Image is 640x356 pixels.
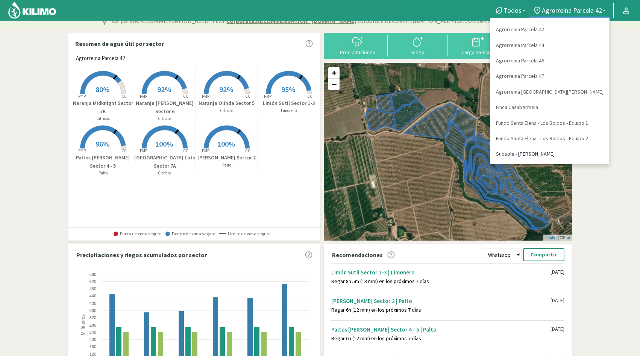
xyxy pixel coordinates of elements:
a: Fundo Santa Elena - Los Boldos - Equipo 1 [490,115,609,131]
p: Citricos [134,115,196,122]
tspan: CC [245,94,250,99]
span: 96% [96,139,109,148]
span: Dentro de zona segura [165,231,215,236]
div: Regar 6h (12 mm) en los próximos 7 días [331,335,551,342]
div: Paltos [PERSON_NAME] Sector 4 - 5 | Palto [331,326,551,333]
span: Fuera de zona segura [114,231,162,236]
p: Palto [72,170,134,176]
div: [DATE] [551,269,564,275]
tspan: PMP [202,148,209,153]
text: 280 [89,323,96,327]
p: Compartir [531,250,557,259]
div: | © [543,235,572,241]
a: Agrorreina [GEOGRAPHIC_DATA][PERSON_NAME] [490,84,609,100]
tspan: PMP [140,148,147,153]
p: [PERSON_NAME] Sector 2 [196,154,258,162]
span: Agrorreina Parcela 42 [542,6,602,14]
tspan: PMP [202,94,209,99]
a: Zoom in [328,67,340,79]
tspan: CC [121,148,127,153]
p: Resumen de agua útil por sector [75,39,164,48]
a: Finca Casabermeja [490,100,609,115]
span: Límite de zona segura [219,231,271,236]
div: [DATE] [551,326,564,332]
tspan: CC [184,94,189,99]
tspan: PMP [78,148,86,153]
p: Precipitaciones y riegos acumulados por sector [76,250,207,259]
p: Naranja Midknight Sector 7B [72,99,134,115]
text: 480 [89,286,96,291]
span: 92% [157,85,171,94]
p: Citricos [72,115,134,122]
text: 440 [89,294,96,298]
span: 80% [96,85,109,94]
text: 560 [89,272,96,277]
a: Esri [563,235,570,240]
tspan: CC [307,94,312,99]
div: Limón Sutil Sector 1-3 | Limonero [331,269,551,276]
tspan: CC [121,94,127,99]
text: 200 [89,337,96,342]
div: Regar 8h 5m (13 mm) en los próximos 7 días [331,278,551,285]
div: [PERSON_NAME] Sector 2 | Palto [331,297,551,304]
p: Limón Sutil Sector 1-3 [258,99,320,107]
tspan: CC [184,148,189,153]
p: Citricos [196,108,258,114]
p: Paltos [PERSON_NAME] Sector 4 - 5 [72,154,134,170]
p: [GEOGRAPHIC_DATA] Late Sector 7A [134,154,196,170]
text: 320 [89,315,96,320]
text: 400 [89,301,96,306]
p: Limonero [258,108,320,114]
tspan: PMP [78,94,86,99]
text: 160 [89,344,96,349]
div: Regar 6h (12 mm) en los próximos 7 días [331,307,551,313]
a: Agrorreina Parcela 44 [490,38,609,53]
p: corporate.RECOMMENDATION_ALERT.TEXT [112,16,490,25]
p: Naranja [PERSON_NAME] Sector 6 [134,99,196,115]
span: corporate.RECOMMENDATION_[DOMAIN_NAME] [227,16,356,25]
text: 520 [89,279,96,284]
text: Milímetros [80,315,86,335]
div: Riego [390,50,446,55]
p: Recomendaciones [332,250,383,259]
button: Precipitaciones [328,35,388,55]
a: Agrorreina Parcela 42 [490,22,609,37]
tspan: PMP [264,94,271,99]
tspan: PMP [140,94,147,99]
tspan: CC [245,148,250,153]
p: Palto [196,162,258,168]
button: Carga mensual [448,35,508,55]
a: Fundo Santa Elena - Los Boldos - Equipo 2 [490,131,609,146]
a: Zoom out [328,79,340,90]
span: 95% [281,85,295,94]
span: Agrorreina Parcela 42 [76,54,125,63]
text: 240 [89,330,96,335]
span: 100% [155,139,173,148]
div: Carga mensual [450,50,506,55]
div: Precipitaciones [330,50,385,55]
span: corporate.RECOMMENDATION_ALERT.SECONDARY [358,16,490,25]
a: Agrorreina Parcela 47 [490,68,609,84]
button: Compartir [523,248,564,261]
span: 100% [217,139,235,148]
a: Leaflet [545,235,558,240]
a: Subsole - [PERSON_NAME] [490,146,609,162]
p: Citricos [134,170,196,176]
img: Kilimo [8,1,57,19]
div: [DATE] [551,297,564,304]
button: Riego [388,35,448,55]
a: Agrorreina Parcela 46 [490,53,609,68]
span: Todos [504,6,522,14]
span: 92% [219,85,233,94]
text: 360 [89,308,96,313]
p: Naranja Olinda Sector 5 [196,99,258,107]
